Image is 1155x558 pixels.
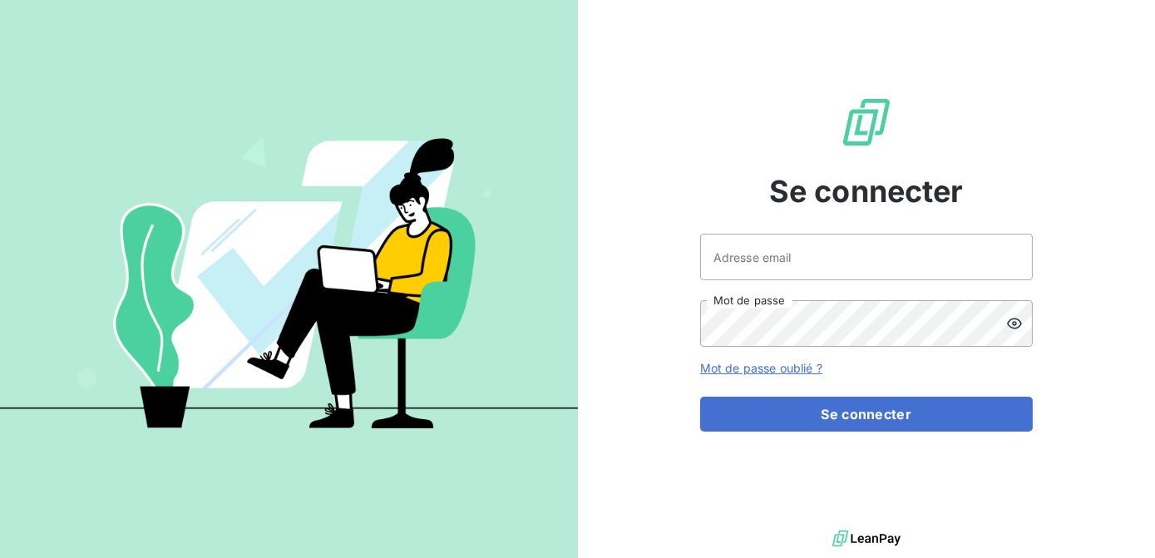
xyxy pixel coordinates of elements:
span: Se connecter [769,169,964,214]
button: Se connecter [700,397,1033,432]
a: Mot de passe oublié ? [700,361,822,375]
input: placeholder [700,234,1033,280]
img: logo [832,526,901,551]
img: Logo LeanPay [840,96,893,149]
